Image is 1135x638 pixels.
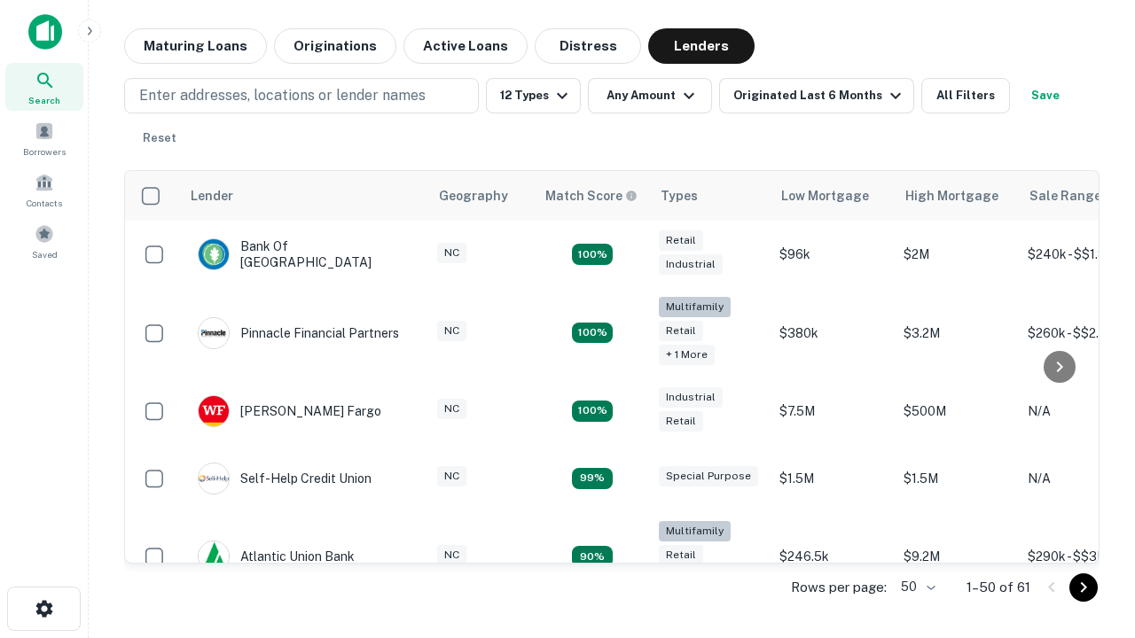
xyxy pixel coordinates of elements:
[895,512,1019,602] td: $9.2M
[659,521,731,541] div: Multifamily
[198,541,355,572] div: Atlantic Union Bank
[967,577,1030,598] p: 1–50 of 61
[771,377,895,445] td: $7.5M
[23,144,66,159] span: Borrowers
[1046,440,1135,525] iframe: Chat Widget
[28,14,62,50] img: capitalize-icon.png
[198,238,411,270] div: Bank Of [GEOGRAPHIC_DATA]
[659,230,703,251] div: Retail
[545,186,638,206] div: Capitalize uses an advanced AI algorithm to match your search with the best lender. The match sco...
[650,171,771,221] th: Types
[199,463,229,494] img: picture
[659,387,723,408] div: Industrial
[32,247,58,261] span: Saved
[198,463,372,494] div: Self-help Credit Union
[199,396,229,426] img: picture
[659,321,703,341] div: Retail
[191,185,233,206] div: Lender
[124,28,267,64] button: Maturing Loans
[895,171,1019,221] th: High Mortgage
[1029,185,1101,206] div: Sale Range
[198,317,399,349] div: Pinnacle Financial Partners
[895,377,1019,445] td: $500M
[28,93,60,107] span: Search
[771,221,895,288] td: $96k
[1017,78,1074,113] button: Save your search to get updates of matches that match your search criteria.
[437,399,466,419] div: NC
[659,297,731,317] div: Multifamily
[771,288,895,377] td: $380k
[199,541,229,572] img: picture
[428,171,535,221] th: Geography
[659,545,703,565] div: Retail
[771,445,895,512] td: $1.5M
[5,166,83,214] a: Contacts
[659,254,723,275] div: Industrial
[572,401,613,422] div: Matching Properties: 14, hasApolloMatch: undefined
[5,217,83,265] a: Saved
[719,78,914,113] button: Originated Last 6 Months
[895,445,1019,512] td: $1.5M
[1069,573,1098,602] button: Go to next page
[27,196,62,210] span: Contacts
[659,466,758,486] div: Special Purpose
[894,574,938,600] div: 50
[199,318,229,348] img: picture
[921,78,1010,113] button: All Filters
[661,185,698,206] div: Types
[437,545,466,565] div: NC
[791,577,887,598] p: Rows per page:
[437,243,466,263] div: NC
[572,468,613,489] div: Matching Properties: 11, hasApolloMatch: undefined
[572,546,613,567] div: Matching Properties: 10, hasApolloMatch: undefined
[572,323,613,344] div: Matching Properties: 20, hasApolloMatch: undefined
[199,239,229,269] img: picture
[895,288,1019,377] td: $3.2M
[905,185,998,206] div: High Mortgage
[274,28,396,64] button: Originations
[139,85,426,106] p: Enter addresses, locations or lender names
[198,395,381,427] div: [PERSON_NAME] Fargo
[403,28,528,64] button: Active Loans
[5,114,83,162] a: Borrowers
[771,512,895,602] td: $246.5k
[131,121,188,156] button: Reset
[437,466,466,486] div: NC
[895,221,1019,288] td: $2M
[659,345,715,365] div: + 1 more
[588,78,712,113] button: Any Amount
[180,171,428,221] th: Lender
[437,321,466,341] div: NC
[439,185,508,206] div: Geography
[124,78,479,113] button: Enter addresses, locations or lender names
[545,186,634,206] h6: Match Score
[535,28,641,64] button: Distress
[535,171,650,221] th: Capitalize uses an advanced AI algorithm to match your search with the best lender. The match sco...
[572,244,613,265] div: Matching Properties: 15, hasApolloMatch: undefined
[781,185,869,206] div: Low Mortgage
[733,85,906,106] div: Originated Last 6 Months
[659,411,703,432] div: Retail
[486,78,581,113] button: 12 Types
[648,28,755,64] button: Lenders
[5,63,83,111] a: Search
[771,171,895,221] th: Low Mortgage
